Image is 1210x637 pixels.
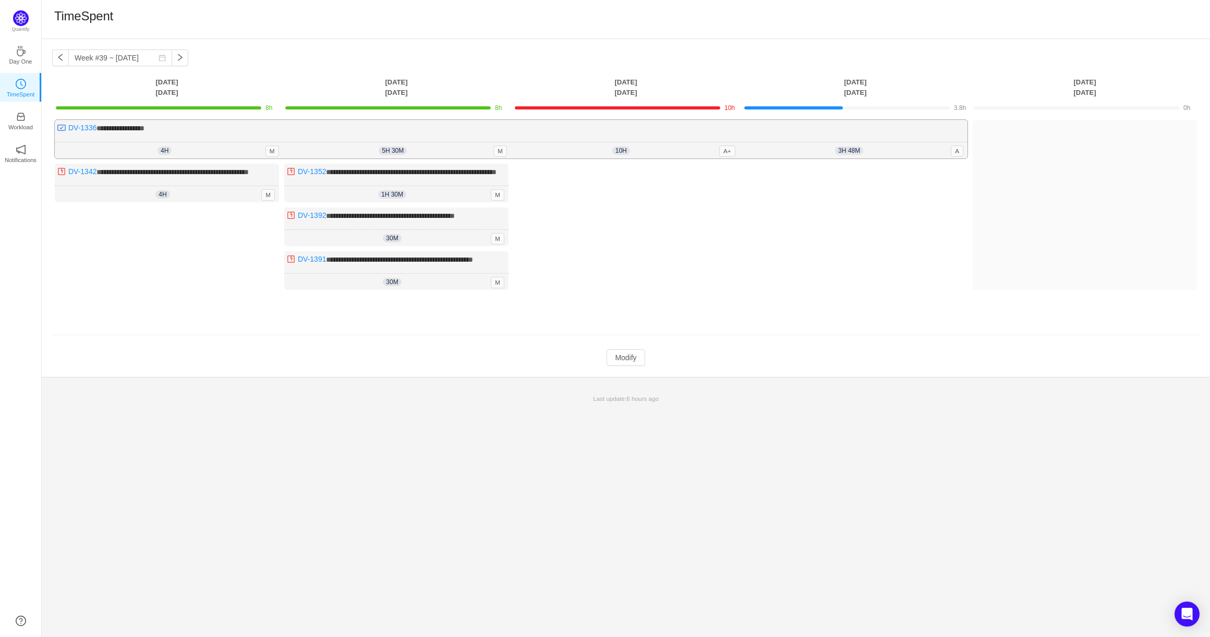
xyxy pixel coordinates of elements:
[9,57,32,66] p: Day One
[16,49,26,59] a: icon: coffeeDay One
[511,77,741,98] th: [DATE] [DATE]
[16,148,26,158] a: icon: notificationNotifications
[951,145,963,157] span: A
[8,123,33,132] p: Workload
[383,234,401,242] span: 30m
[5,155,37,165] p: Notifications
[57,167,66,176] img: 10304
[626,395,659,402] span: 6 hours ago
[13,10,29,26] img: Quantify
[383,278,401,286] span: 30m
[378,190,406,199] span: 1h 30m
[68,124,96,132] a: DV-1336
[287,211,295,219] img: 10304
[491,277,504,288] span: M
[16,46,26,56] i: icon: coffee
[298,255,326,263] a: DV-1391
[261,189,275,201] span: M
[159,54,166,62] i: icon: calendar
[68,167,96,176] a: DV-1342
[298,167,326,176] a: DV-1352
[607,349,645,366] button: Modify
[16,112,26,122] i: icon: inbox
[491,189,504,201] span: M
[1183,104,1190,112] span: 0h
[741,77,970,98] th: [DATE] [DATE]
[724,104,735,112] span: 10h
[16,144,26,155] i: icon: notification
[835,146,863,155] span: 3h 48m
[16,79,26,89] i: icon: clock-circle
[298,211,326,219] a: DV-1392
[612,146,630,155] span: 10h
[7,90,35,99] p: TimeSpent
[158,146,172,155] span: 4h
[282,77,511,98] th: [DATE] [DATE]
[16,115,26,125] a: icon: inboxWorkload
[16,82,26,92] a: icon: clock-circleTimeSpent
[379,146,407,155] span: 5h 30m
[954,104,966,112] span: 3.8h
[495,104,502,112] span: 8h
[155,190,170,199] span: 4h
[1175,602,1200,627] div: Open Intercom Messenger
[287,255,295,263] img: 10304
[12,26,30,33] p: Quantify
[54,8,113,24] h1: TimeSpent
[970,77,1200,98] th: [DATE] [DATE]
[57,124,66,132] img: 10300
[16,616,26,626] a: icon: question-circle
[172,50,188,66] button: icon: right
[265,145,279,157] span: M
[52,77,282,98] th: [DATE] [DATE]
[52,50,69,66] button: icon: left
[287,167,295,176] img: 10304
[719,145,735,157] span: A+
[491,233,504,244] span: M
[593,395,659,402] span: Last update:
[265,104,272,112] span: 8h
[68,50,172,66] input: Select a week
[493,145,507,157] span: M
